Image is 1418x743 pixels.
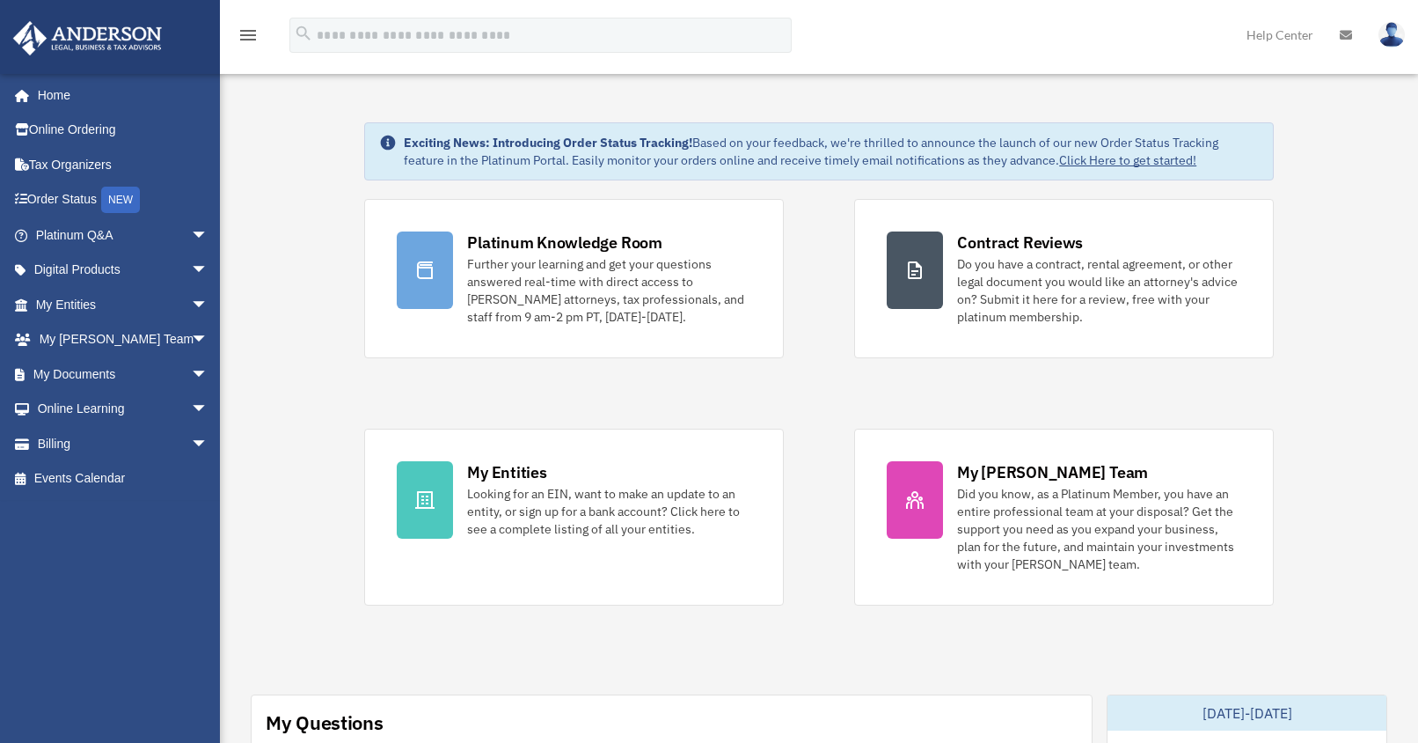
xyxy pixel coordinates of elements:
[854,199,1274,358] a: Contract Reviews Do you have a contract, rental agreement, or other legal document you would like...
[467,485,751,538] div: Looking for an EIN, want to make an update to an entity, or sign up for a bank account? Click her...
[12,113,235,148] a: Online Ordering
[364,429,784,606] a: My Entities Looking for an EIN, want to make an update to an entity, or sign up for a bank accoun...
[467,255,751,326] div: Further your learning and get your questions answered real-time with direct access to [PERSON_NAM...
[8,21,167,55] img: Anderson Advisors Platinum Portal
[191,217,226,254] span: arrow_drop_down
[12,392,235,427] a: Online Learningarrow_drop_down
[12,287,235,322] a: My Entitiesarrow_drop_down
[191,322,226,358] span: arrow_drop_down
[854,429,1274,606] a: My [PERSON_NAME] Team Did you know, as a Platinum Member, you have an entire professional team at...
[191,392,226,428] span: arrow_drop_down
[1107,695,1386,731] div: [DATE]-[DATE]
[12,217,235,253] a: Platinum Q&Aarrow_drop_down
[101,187,140,213] div: NEW
[12,253,235,288] a: Digital Productsarrow_drop_down
[266,710,384,736] div: My Questions
[12,147,235,182] a: Tax Organizers
[191,253,226,289] span: arrow_drop_down
[957,485,1241,573] div: Did you know, as a Platinum Member, you have an entire professional team at your disposal? Get th...
[957,461,1148,483] div: My [PERSON_NAME] Team
[364,199,784,358] a: Platinum Knowledge Room Further your learning and get your questions answered real-time with dire...
[12,357,235,392] a: My Documentsarrow_drop_down
[467,232,662,254] div: Platinum Knowledge Room
[12,182,235,218] a: Order StatusNEW
[957,255,1241,326] div: Do you have a contract, rental agreement, or other legal document you would like an attorney's ad...
[12,77,226,113] a: Home
[404,134,1259,169] div: Based on your feedback, we're thrilled to announce the launch of our new Order Status Tracking fe...
[191,426,226,462] span: arrow_drop_down
[467,461,546,483] div: My Entities
[12,426,235,461] a: Billingarrow_drop_down
[1378,22,1405,48] img: User Pic
[294,24,313,43] i: search
[957,232,1083,254] div: Contract Reviews
[238,25,259,46] i: menu
[191,357,226,393] span: arrow_drop_down
[12,322,235,357] a: My [PERSON_NAME] Teamarrow_drop_down
[12,461,235,497] a: Events Calendar
[404,135,692,151] strong: Exciting News: Introducing Order Status Tracking!
[1059,152,1196,168] a: Click Here to get started!
[238,31,259,46] a: menu
[191,287,226,323] span: arrow_drop_down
